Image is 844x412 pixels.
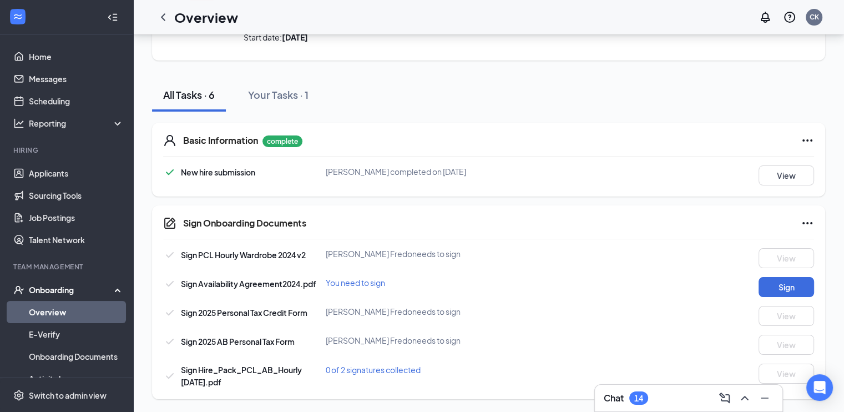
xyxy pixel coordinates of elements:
[262,135,302,147] p: complete
[783,11,796,24] svg: QuestionInfo
[716,389,734,407] button: ComposeMessage
[29,68,124,90] a: Messages
[29,46,124,68] a: Home
[806,374,833,401] div: Open Intercom Messenger
[181,250,306,260] span: Sign PCL Hourly Wardrobe 2024 v2
[29,207,124,229] a: Job Postings
[163,369,176,383] svg: Checkmark
[759,306,814,326] button: View
[13,118,24,129] svg: Analysis
[604,392,624,404] h3: Chat
[13,390,24,401] svg: Settings
[738,391,751,405] svg: ChevronUp
[163,165,176,179] svg: Checkmark
[181,167,255,177] span: New hire submission
[163,277,176,290] svg: Checkmark
[326,365,421,375] span: 0 of 2 signatures collected
[29,323,124,345] a: E-Verify
[29,345,124,368] a: Onboarding Documents
[13,284,24,295] svg: UserCheck
[181,365,302,387] span: Sign Hire_Pack_PCL_AB_Hourly [DATE].pdf
[756,389,774,407] button: Minimize
[759,277,814,297] button: Sign
[174,8,238,27] h1: Overview
[181,336,295,346] span: Sign 2025 AB Personal Tax Form
[163,88,215,102] div: All Tasks · 6
[244,32,680,43] span: Start date:
[163,248,176,262] svg: Checkmark
[29,162,124,184] a: Applicants
[163,134,176,147] svg: User
[801,217,814,230] svg: Ellipses
[181,308,307,318] span: Sign 2025 Personal Tax Credit Form
[248,88,309,102] div: Your Tasks · 1
[759,335,814,355] button: View
[759,364,814,384] button: View
[759,11,772,24] svg: Notifications
[163,335,176,348] svg: Checkmark
[29,229,124,251] a: Talent Network
[29,90,124,112] a: Scheduling
[183,134,258,147] h5: Basic Information
[736,389,754,407] button: ChevronUp
[29,390,107,401] div: Switch to admin view
[12,11,23,22] svg: WorkstreamLogo
[181,279,316,289] span: Sign Availability Agreement2024.pdf
[156,11,170,24] svg: ChevronLeft
[326,306,543,317] div: [PERSON_NAME] Fredo needs to sign
[29,301,124,323] a: Overview
[326,277,543,288] div: You need to sign
[29,184,124,207] a: Sourcing Tools
[29,284,114,295] div: Onboarding
[29,118,124,129] div: Reporting
[759,165,814,185] button: View
[326,248,543,259] div: [PERSON_NAME] Fredo needs to sign
[107,12,118,23] svg: Collapse
[810,12,819,22] div: CK
[718,391,731,405] svg: ComposeMessage
[801,134,814,147] svg: Ellipses
[758,391,771,405] svg: Minimize
[326,167,466,177] span: [PERSON_NAME] completed on [DATE]
[183,217,306,229] h5: Sign Onboarding Documents
[29,368,124,390] a: Activity log
[282,32,308,42] strong: [DATE]
[13,262,122,272] div: Team Management
[634,394,643,403] div: 14
[163,306,176,319] svg: Checkmark
[163,217,176,230] svg: CompanyDocumentIcon
[759,248,814,268] button: View
[326,335,543,346] div: [PERSON_NAME] Fredo needs to sign
[13,145,122,155] div: Hiring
